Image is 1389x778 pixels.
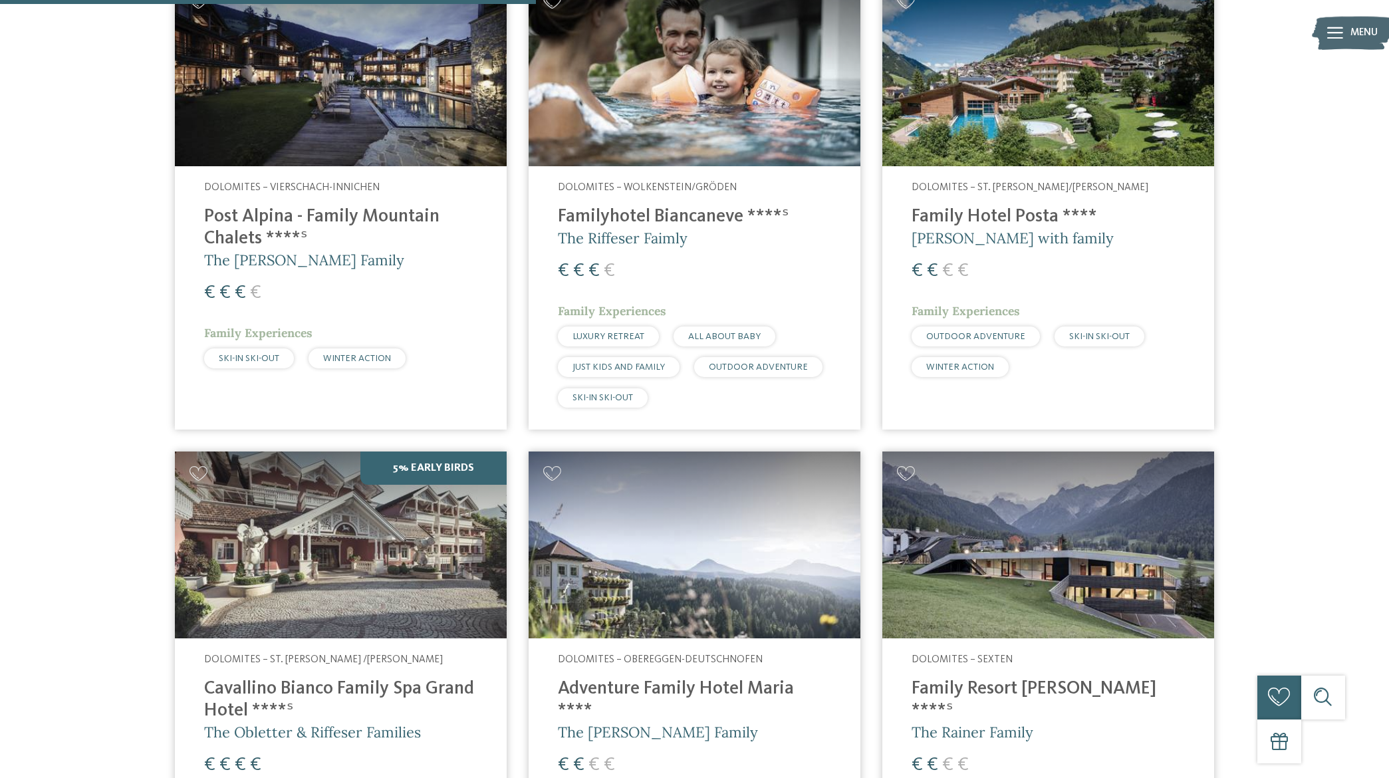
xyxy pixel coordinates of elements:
[204,206,477,250] h4: Post Alpina - Family Mountain Chalets ****ˢ
[912,261,923,281] span: €
[235,283,246,303] span: €
[558,678,831,722] h4: Adventure Family Hotel Maria ****
[688,332,761,341] span: ALL ABOUT BABY
[882,452,1214,638] img: Family Resort Rainer ****ˢ
[558,229,688,247] span: The Riffeser Faimly
[927,261,938,281] span: €
[558,182,737,193] span: Dolomites – Wolkenstein/Gröden
[175,452,507,638] img: Family Spa Grand Hotel Cavallino Bianco ****ˢ
[558,303,666,319] span: Family Experiences
[588,261,600,281] span: €
[912,206,1185,228] h4: Family Hotel Posta ****
[235,755,246,775] span: €
[250,283,261,303] span: €
[912,303,1020,319] span: Family Experiences
[1069,332,1130,341] span: SKI-IN SKI-OUT
[572,393,633,402] span: SKI-IN SKI-OUT
[912,723,1033,741] span: The Rainer Family
[558,206,831,228] h4: Familyhotel Biancaneve ****ˢ
[323,354,391,363] span: WINTER ACTION
[588,755,600,775] span: €
[529,452,860,638] img: Adventure Family Hotel Maria ****
[912,182,1148,193] span: Dolomites – St. [PERSON_NAME]/[PERSON_NAME]
[250,755,261,775] span: €
[942,755,953,775] span: €
[926,362,994,372] span: WINTER ACTION
[204,283,215,303] span: €
[604,755,615,775] span: €
[204,251,404,269] span: The [PERSON_NAME] Family
[204,654,443,665] span: Dolomites – St. [PERSON_NAME] /[PERSON_NAME]
[572,362,665,372] span: JUST KIDS AND FAMILY
[204,325,313,340] span: Family Experiences
[573,261,584,281] span: €
[558,261,569,281] span: €
[912,229,1114,247] span: [PERSON_NAME] with family
[558,755,569,775] span: €
[709,362,808,372] span: OUTDOOR ADVENTURE
[912,654,1013,665] span: Dolomites – Sexten
[926,332,1025,341] span: OUTDOOR ADVENTURE
[957,261,969,281] span: €
[572,332,644,341] span: LUXURY RETREAT
[957,755,969,775] span: €
[604,261,615,281] span: €
[912,678,1185,722] h4: Family Resort [PERSON_NAME] ****ˢ
[219,354,279,363] span: SKI-IN SKI-OUT
[912,755,923,775] span: €
[204,755,215,775] span: €
[558,654,763,665] span: Dolomites – Obereggen-Deutschnofen
[573,755,584,775] span: €
[204,182,380,193] span: Dolomites – Vierschach-Innichen
[927,755,938,775] span: €
[204,723,421,741] span: The Obletter & Riffeser Families
[558,723,758,741] span: The [PERSON_NAME] Family
[204,678,477,722] h4: Cavallino Bianco Family Spa Grand Hotel ****ˢ
[219,755,231,775] span: €
[942,261,953,281] span: €
[219,283,231,303] span: €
